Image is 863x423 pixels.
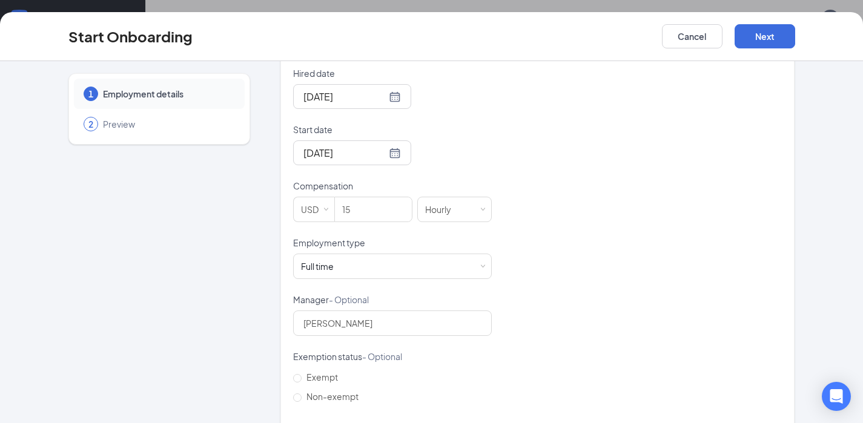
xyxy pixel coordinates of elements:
p: Start date [293,123,492,136]
button: Next [735,24,795,48]
input: Amount [335,197,412,221]
span: 2 [88,118,93,130]
p: Hired date [293,67,492,79]
div: [object Object] [301,260,342,272]
span: 1 [88,88,93,100]
span: Non-exempt [302,391,363,402]
button: Cancel [662,24,722,48]
div: USD [301,197,327,221]
span: - Optional [329,294,369,305]
div: Hourly [425,197,460,221]
input: Aug 25, 2025 [303,89,386,104]
p: Exemption status [293,350,492,362]
input: Aug 29, 2025 [303,145,386,160]
span: Employment details [103,88,233,100]
span: - Optional [362,351,402,362]
p: Manager [293,293,492,306]
p: Employment type [293,237,492,249]
span: Exempt [302,372,343,382]
input: Manager name [293,310,492,336]
span: Preview [103,118,233,130]
div: Full time [301,260,334,272]
h3: Start Onboarding [68,26,193,47]
div: Open Intercom Messenger [822,382,851,411]
p: Compensation [293,180,492,192]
